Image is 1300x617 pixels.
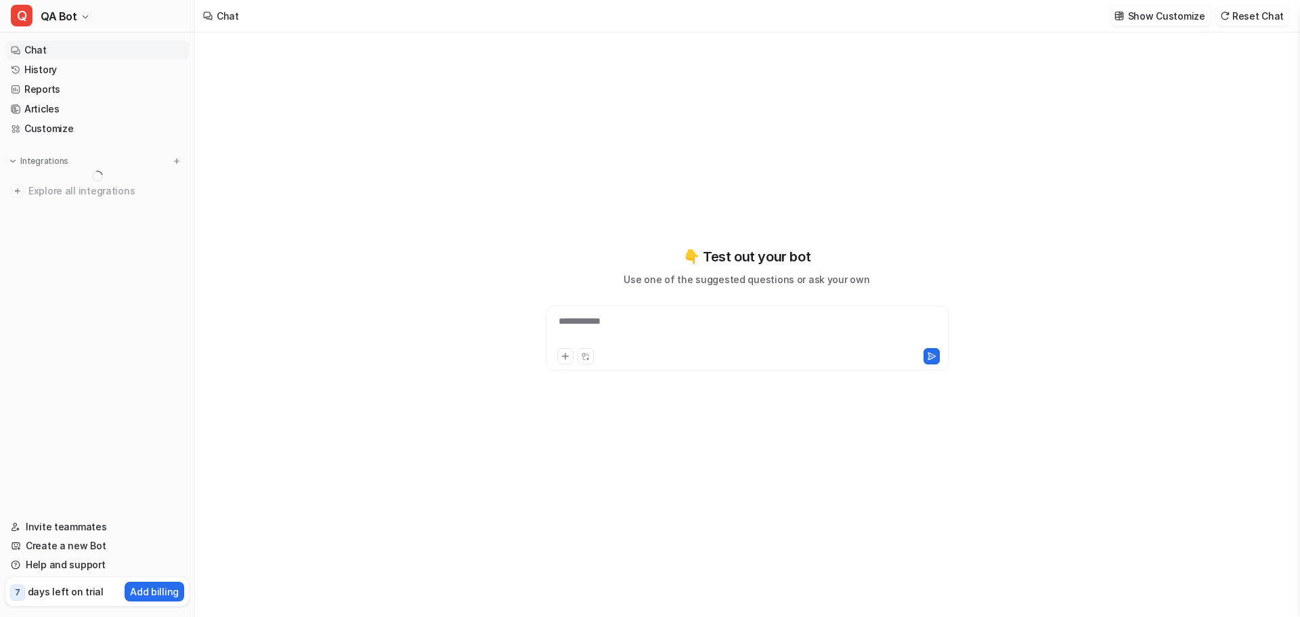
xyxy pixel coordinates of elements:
[8,156,18,166] img: expand menu
[5,41,189,60] a: Chat
[1216,6,1289,26] button: Reset Chat
[5,154,72,168] button: Integrations
[130,584,179,599] p: Add billing
[28,180,183,202] span: Explore all integrations
[5,536,189,555] a: Create a new Bot
[624,272,869,286] p: Use one of the suggested questions or ask your own
[5,60,189,79] a: History
[15,587,20,599] p: 7
[11,5,32,26] span: Q
[20,156,68,167] p: Integrations
[5,80,189,99] a: Reports
[683,247,810,267] p: 👇 Test out your bot
[217,9,239,23] div: Chat
[1220,11,1230,21] img: reset
[11,184,24,198] img: explore all integrations
[5,517,189,536] a: Invite teammates
[125,582,184,601] button: Add billing
[5,182,189,200] a: Explore all integrations
[5,100,189,119] a: Articles
[5,555,189,574] a: Help and support
[28,584,104,599] p: days left on trial
[41,7,77,26] span: QA Bot
[172,156,181,166] img: menu_add.svg
[1128,9,1205,23] p: Show Customize
[5,119,189,138] a: Customize
[1114,11,1124,21] img: customize
[1110,6,1211,26] button: Show Customize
